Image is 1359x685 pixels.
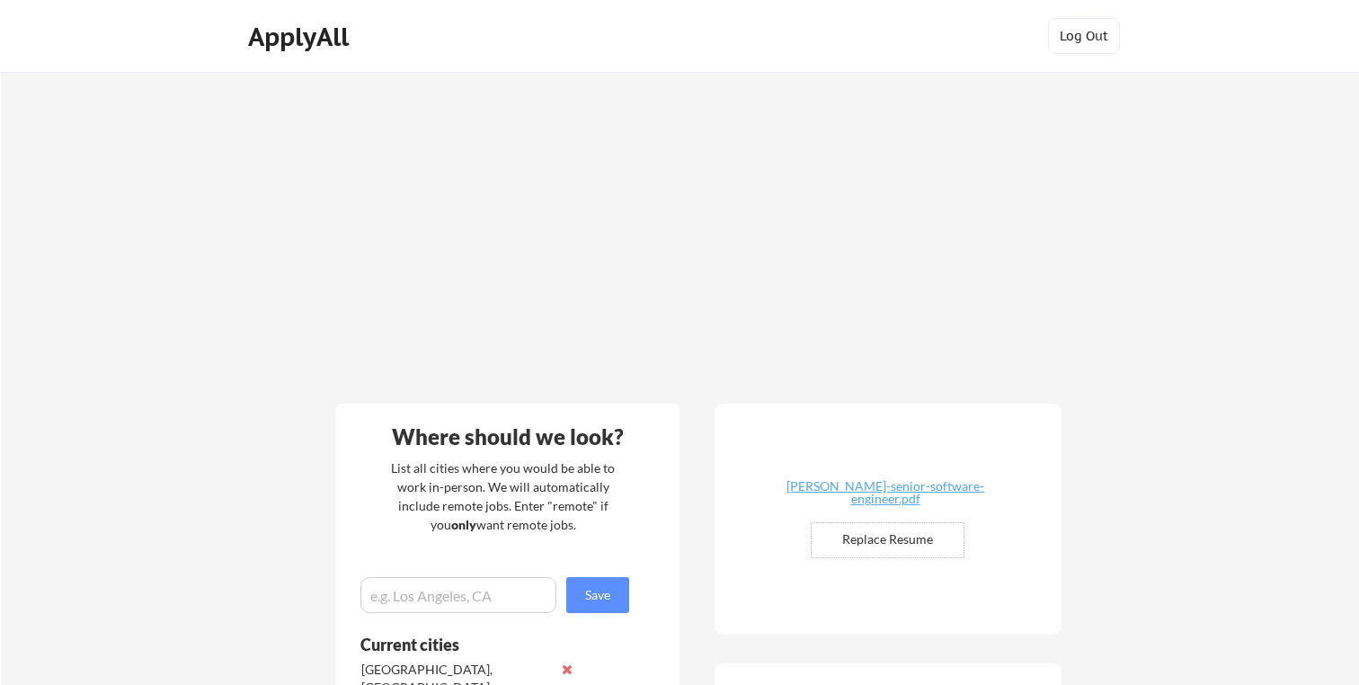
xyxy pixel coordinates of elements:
div: ApplyAll [248,22,354,52]
div: Where should we look? [341,426,675,448]
strong: only [451,517,476,532]
input: e.g. Los Angeles, CA [360,577,556,613]
div: [PERSON_NAME]-senior-software-engineer.pdf [778,480,992,505]
button: Save [566,577,629,613]
div: Current cities [360,636,609,653]
a: [PERSON_NAME]-senior-software-engineer.pdf [778,480,992,508]
button: Log Out [1048,18,1120,54]
div: List all cities where you would be able to work in-person. We will automatically include remote j... [379,458,626,534]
